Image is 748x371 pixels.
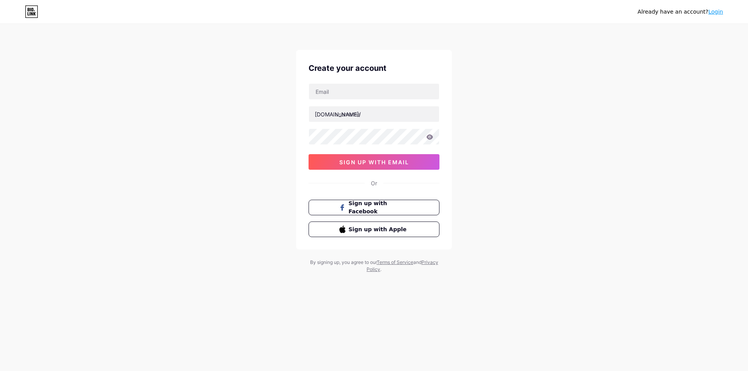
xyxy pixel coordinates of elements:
div: By signing up, you agree to our and . [308,259,440,273]
div: Create your account [309,62,439,74]
button: Sign up with Facebook [309,200,439,215]
div: Already have an account? [638,8,723,16]
div: [DOMAIN_NAME]/ [315,110,361,118]
span: Sign up with Facebook [349,199,409,216]
div: Or [371,179,377,187]
input: Email [309,84,439,99]
span: Sign up with Apple [349,225,409,234]
button: sign up with email [309,154,439,170]
button: Sign up with Apple [309,222,439,237]
span: sign up with email [339,159,409,165]
a: Terms of Service [377,259,413,265]
a: Login [708,9,723,15]
input: username [309,106,439,122]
